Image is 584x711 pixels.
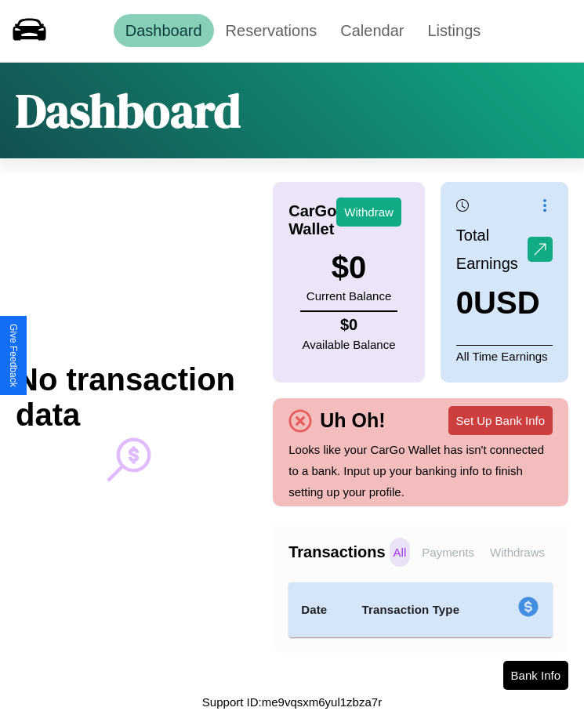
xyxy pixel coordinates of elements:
[288,202,336,238] h4: CarGo Wallet
[336,198,401,227] button: Withdraw
[312,409,393,432] h4: Uh Oh!
[390,538,411,567] p: All
[8,324,19,387] div: Give Feedback
[362,600,483,619] h4: Transaction Type
[16,362,241,433] h2: No transaction data
[16,78,241,143] h1: Dashboard
[288,582,553,637] table: simple table
[288,543,385,561] h4: Transactions
[288,439,553,502] p: Looks like your CarGo Wallet has isn't connected to a bank. Input up your banking info to finish ...
[214,14,329,47] a: Reservations
[486,538,549,567] p: Withdraws
[418,538,478,567] p: Payments
[503,661,568,690] button: Bank Info
[448,406,553,435] button: Set Up Bank Info
[301,600,336,619] h4: Date
[328,14,415,47] a: Calendar
[303,316,396,334] h4: $ 0
[456,221,528,278] p: Total Earnings
[415,14,492,47] a: Listings
[456,285,553,321] h3: 0 USD
[456,345,553,367] p: All Time Earnings
[303,334,396,355] p: Available Balance
[307,285,391,307] p: Current Balance
[307,250,391,285] h3: $ 0
[114,14,214,47] a: Dashboard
